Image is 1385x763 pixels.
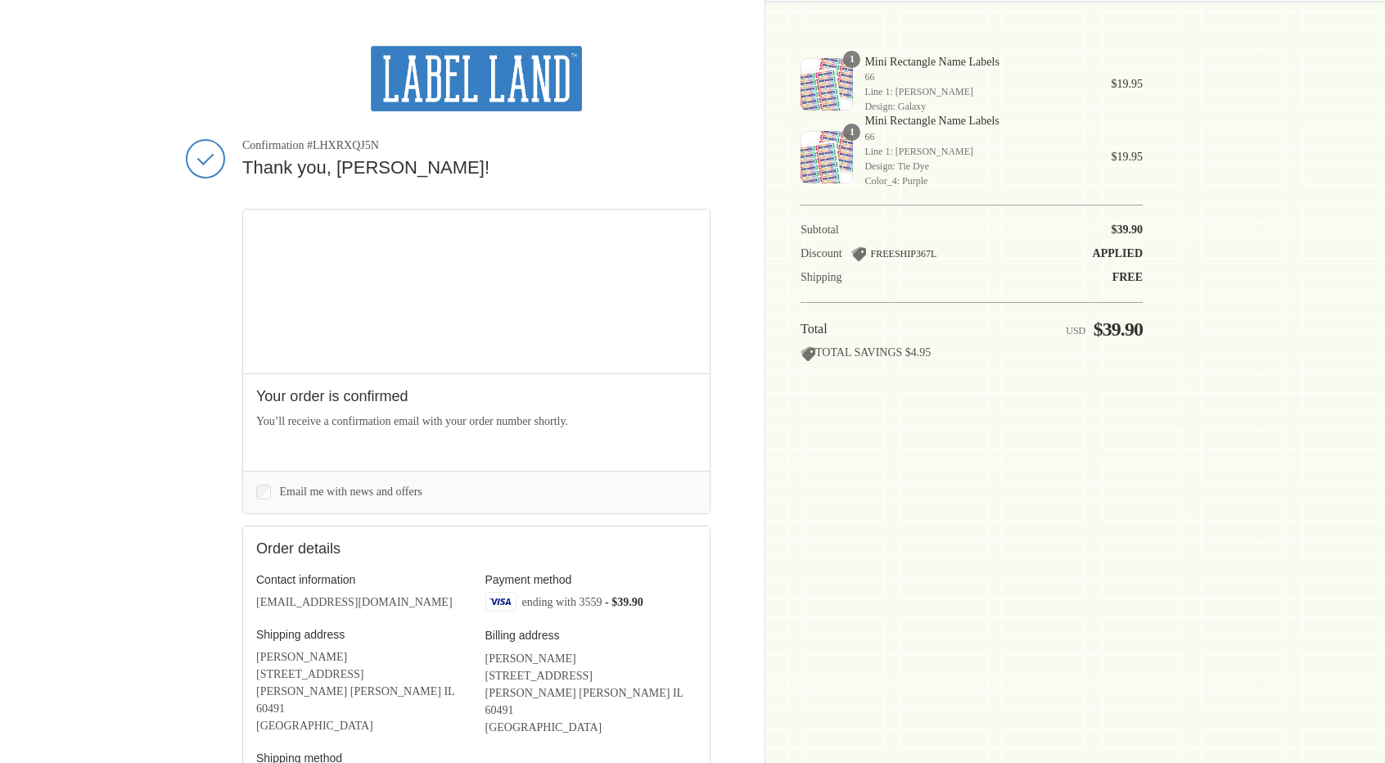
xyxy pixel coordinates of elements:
span: Color_4: Purple [864,174,1088,188]
span: Design: Galaxy [864,99,1088,114]
h2: Order details [256,540,476,558]
span: Line 1: [PERSON_NAME] [864,144,1088,159]
span: USD [1066,325,1085,336]
th: Subtotal [801,223,1003,237]
address: [PERSON_NAME] [STREET_ADDRESS] [PERSON_NAME] [PERSON_NAME] IL 60491 [GEOGRAPHIC_DATA] [485,650,697,736]
h2: Your order is confirmed [256,387,697,406]
span: $19.95 [1112,151,1144,163]
h3: Shipping address [256,627,468,642]
span: Design: Tie Dye [864,159,1088,174]
span: $19.95 [1112,78,1144,90]
span: Confirmation #LHXRXQJ5N [242,138,711,153]
span: Free [1112,271,1143,283]
span: Mini Rectangle Name Labels [864,55,1088,70]
span: Discount [801,247,842,260]
span: 1 [843,124,860,141]
span: $39.90 [1112,223,1144,236]
span: FREESHIP367L [871,248,937,260]
h3: Billing address [485,628,697,643]
iframe: Google map displaying pin point of shipping address: Homer Glen, Illinois [243,210,711,373]
div: Google map displaying pin point of shipping address: Homer Glen, Illinois [243,210,710,373]
span: Applied [1093,247,1143,260]
span: - $39.90 [605,595,643,607]
img: Mini Rectangle Name Labels - Label Land [801,131,853,183]
span: $39.90 [1094,318,1143,340]
h3: Payment method [485,572,697,587]
img: Label Land [371,46,581,111]
img: Mini Rectangle Name Labels - Label Land [801,58,853,111]
span: TOTAL SAVINGS [801,346,902,359]
address: [PERSON_NAME] [STREET_ADDRESS] [PERSON_NAME] [PERSON_NAME] IL 60491 [GEOGRAPHIC_DATA] [256,648,468,734]
span: Line 1: [PERSON_NAME] [864,84,1088,99]
span: Mini Rectangle Name Labels [864,114,1088,129]
h2: Thank you, [PERSON_NAME]! [242,156,711,180]
span: 66 [864,70,1088,84]
h3: Contact information [256,572,468,587]
span: Email me with news and offers [280,485,422,498]
span: Total [801,322,828,336]
span: 66 [864,129,1088,144]
span: $4.95 [905,346,932,359]
span: ending with 3559 [522,595,602,607]
span: Shipping [801,271,842,283]
p: You’ll receive a confirmation email with your order number shortly. [256,413,697,430]
bdo: [EMAIL_ADDRESS][DOMAIN_NAME] [256,596,453,608]
span: 1 [843,51,860,68]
